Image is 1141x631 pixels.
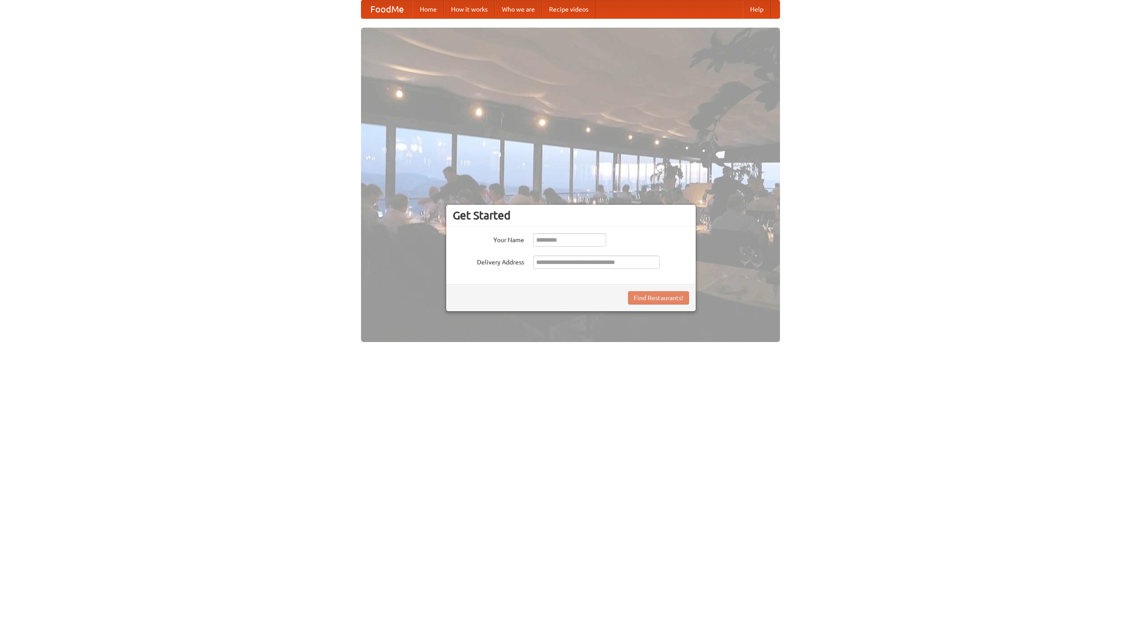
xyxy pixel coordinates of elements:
button: Find Restaurants! [628,291,689,305]
h3: Get Started [453,209,689,222]
a: How it works [444,0,495,18]
label: Delivery Address [453,256,524,267]
a: FoodMe [361,0,413,18]
a: Help [743,0,771,18]
a: Home [413,0,444,18]
a: Recipe videos [542,0,595,18]
a: Who we are [495,0,542,18]
label: Your Name [453,233,524,244]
